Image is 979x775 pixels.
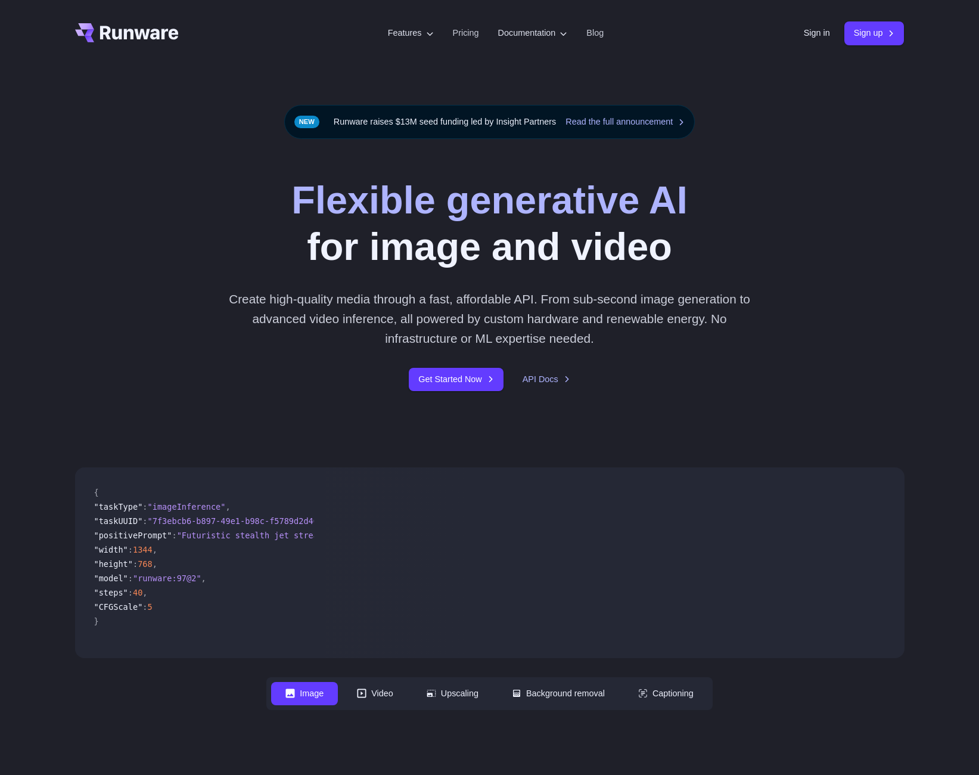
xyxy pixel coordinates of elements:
[94,545,128,554] span: "width"
[128,588,133,597] span: :
[128,573,133,583] span: :
[498,682,619,705] button: Background removal
[177,531,621,540] span: "Futuristic stealth jet streaking through a neon-lit cityscape with glowing purple exhaust"
[388,26,434,40] label: Features
[94,559,133,569] span: "height"
[498,26,568,40] label: Documentation
[142,602,147,612] span: :
[153,545,157,554] span: ,
[142,502,147,511] span: :
[94,502,143,511] span: "taskType"
[586,26,604,40] a: Blog
[133,559,138,569] span: :
[133,573,201,583] span: "runware:97@2"
[94,602,143,612] span: "CFGScale"
[224,289,755,349] p: Create high-quality media through a fast, affordable API. From sub-second image generation to adv...
[138,559,153,569] span: 768
[804,26,830,40] a: Sign in
[412,682,493,705] button: Upscaling
[271,682,338,705] button: Image
[94,516,143,526] span: "taskUUID"
[523,373,570,386] a: API Docs
[142,516,147,526] span: :
[128,545,133,554] span: :
[94,573,128,583] span: "model"
[343,682,408,705] button: Video
[284,105,695,139] div: Runware raises $13M seed funding led by Insight Partners
[172,531,176,540] span: :
[148,602,153,612] span: 5
[75,23,179,42] a: Go to /
[844,21,905,45] a: Sign up
[225,502,230,511] span: ,
[565,115,685,129] a: Read the full announcement
[94,488,99,497] span: {
[624,682,708,705] button: Captioning
[94,531,172,540] span: "positivePrompt"
[148,502,226,511] span: "imageInference"
[94,588,128,597] span: "steps"
[409,368,503,391] a: Get Started Now
[133,588,142,597] span: 40
[453,26,479,40] a: Pricing
[153,559,157,569] span: ,
[201,573,206,583] span: ,
[133,545,153,554] span: 1344
[142,588,147,597] span: ,
[94,616,99,626] span: }
[291,178,687,222] strong: Flexible generative AI
[291,177,687,270] h1: for image and video
[148,516,333,526] span: "7f3ebcb6-b897-49e1-b98c-f5789d2d40d7"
